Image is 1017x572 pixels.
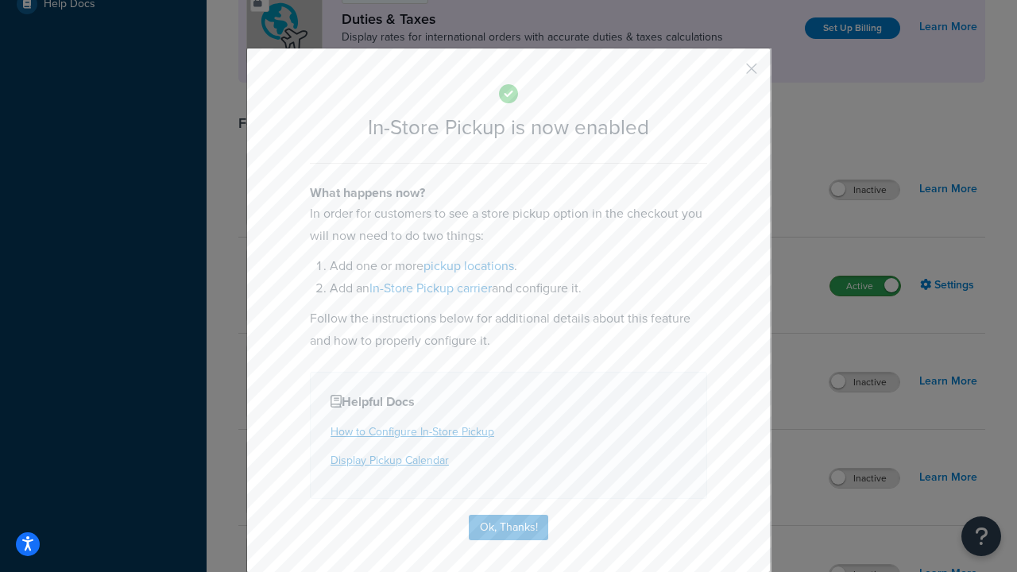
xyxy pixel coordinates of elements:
h4: What happens now? [310,184,707,203]
h4: Helpful Docs [331,392,686,412]
a: pickup locations [423,257,514,275]
a: How to Configure In-Store Pickup [331,423,494,440]
p: In order for customers to see a store pickup option in the checkout you will now need to do two t... [310,203,707,247]
li: Add one or more . [330,255,707,277]
a: In-Store Pickup carrier [369,279,492,297]
button: Ok, Thanks! [469,515,548,540]
p: Follow the instructions below for additional details about this feature and how to properly confi... [310,307,707,352]
a: Display Pickup Calendar [331,452,449,469]
li: Add an and configure it. [330,277,707,300]
h2: In-Store Pickup is now enabled [310,116,707,139]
